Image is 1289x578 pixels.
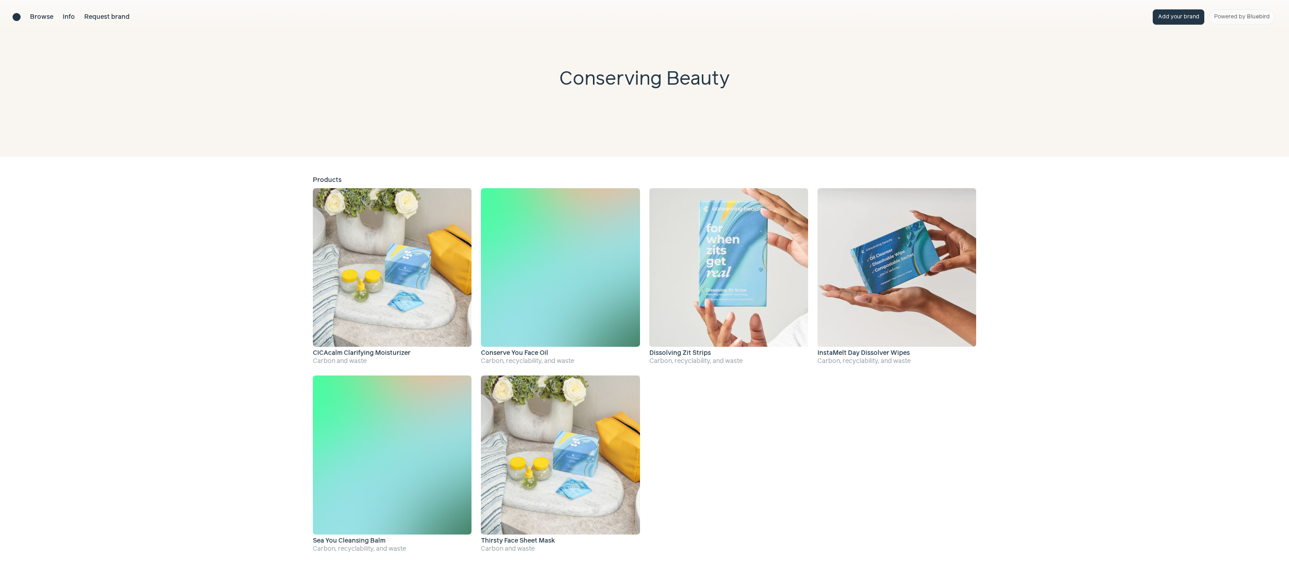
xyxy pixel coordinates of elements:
a: Dissolving Zit Strips Dissolving Zit Strips Carbon, recyclability, and waste [649,188,808,366]
h2: Products [313,176,976,185]
a: Sea You Cleansing Balm Sea You Cleansing Balm Carbon, recyclability, and waste [313,375,471,553]
a: Conserve You Face Oil Conserve You Face Oil Carbon, recyclability, and waste [481,188,640,366]
button: Add your brand [1153,9,1204,25]
a: Thirsty Face Sheet Mask Thirsty Face Sheet Mask Carbon and waste [481,375,640,553]
a: Info [63,13,75,22]
h4: Carbon, recyclability, and waste [313,544,471,554]
h3: CICAcalm Clarifying Moisturizer [313,350,415,357]
span: Conserve You Face Oil [481,350,553,356]
h3: InstaMelt Day Dissolver Wipes [818,350,915,357]
img: InstaMelt Day Dissolver Wipes [818,188,976,347]
img: Thirsty Face Sheet Mask [481,375,640,534]
a: Request brand [84,13,130,22]
a: CICAcalm Clarifying Moisturizer CICAcalm Clarifying Moisturizer Carbon and waste [313,188,471,366]
img: CICAcalm Clarifying Moisturizer [313,188,471,347]
h4: Carbon, recyclability, and waste [481,357,640,366]
span: CICAcalm Clarifying Moisturizer [313,350,415,356]
span: Dissolving Zit Strips [649,350,716,356]
a: InstaMelt Day Dissolver Wipes InstaMelt Day Dissolver Wipes Carbon, recyclability, and waste [818,188,976,366]
h4: Carbon, recyclability, and waste [649,357,808,366]
img: Dissolving Zit Strips [649,188,808,347]
h3: Dissolving Zit Strips [649,350,716,357]
a: Browse [30,13,53,22]
h3: Conserve You Face Oil [481,350,553,357]
span: Thirsty Face Sheet Mask [481,538,560,544]
a: Brand directory home [13,13,21,21]
span: Sea You Cleansing Balm [313,538,390,544]
h3: Sea You Cleansing Balm [313,538,390,544]
h4: Carbon and waste [313,357,471,366]
h3: Thirsty Face Sheet Mask [481,538,560,544]
h4: Carbon and waste [481,544,640,554]
span: Bluebird [1247,14,1270,20]
span: InstaMelt Day Dissolver Wipes [818,350,915,356]
img: Sea You Cleansing Balm [313,375,471,534]
h4: Carbon, recyclability, and waste [818,357,976,366]
img: Conserve You Face Oil [481,188,640,347]
a: Powered by Bluebird [1209,9,1275,25]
